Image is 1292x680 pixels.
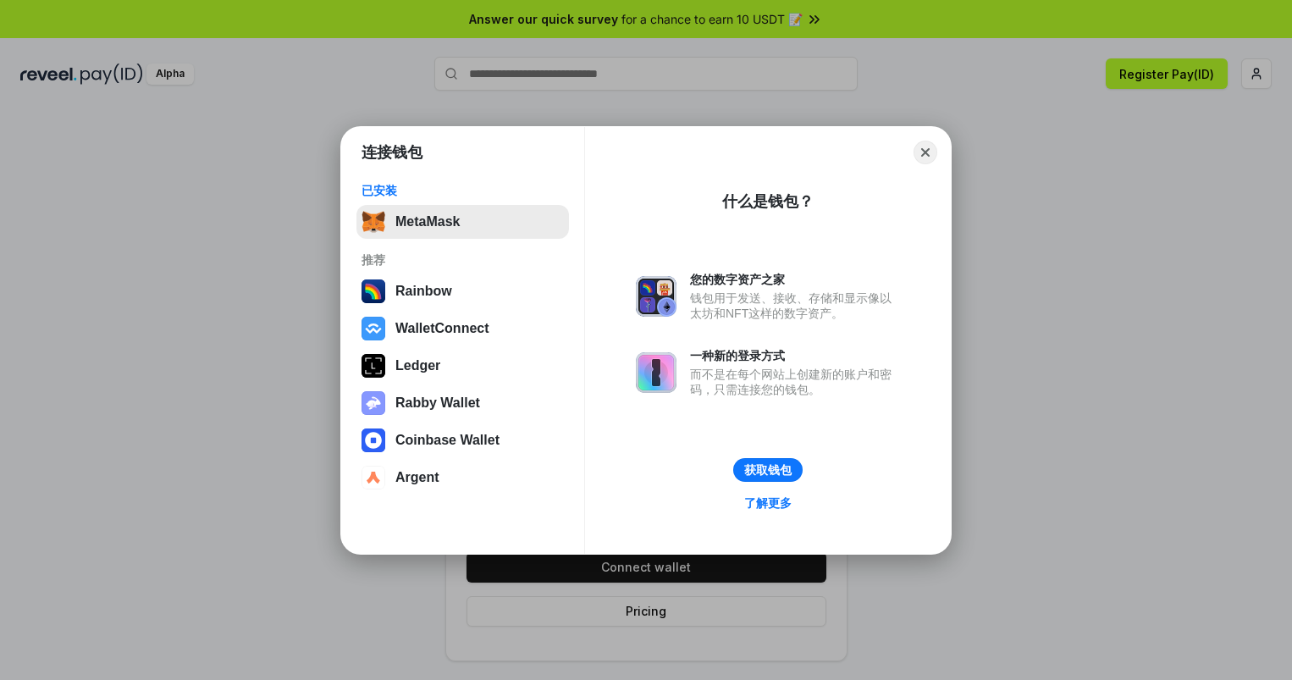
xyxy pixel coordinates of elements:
img: svg+xml,%3Csvg%20width%3D%2228%22%20height%3D%2228%22%20viewBox%3D%220%200%2028%2028%22%20fill%3D... [362,428,385,452]
div: 了解更多 [744,495,792,511]
div: 推荐 [362,252,564,268]
div: Coinbase Wallet [395,433,500,448]
button: Argent [356,461,569,495]
img: svg+xml,%3Csvg%20xmlns%3D%22http%3A%2F%2Fwww.w3.org%2F2000%2Fsvg%22%20fill%3D%22none%22%20viewBox... [362,391,385,415]
button: Rabby Wallet [356,386,569,420]
div: 您的数字资产之家 [690,272,900,287]
div: Rabby Wallet [395,395,480,411]
div: 获取钱包 [744,462,792,478]
div: 一种新的登录方式 [690,348,900,363]
button: Coinbase Wallet [356,423,569,457]
img: svg+xml,%3Csvg%20xmlns%3D%22http%3A%2F%2Fwww.w3.org%2F2000%2Fsvg%22%20fill%3D%22none%22%20viewBox... [636,276,676,317]
div: 什么是钱包？ [722,191,814,212]
img: svg+xml,%3Csvg%20width%3D%22120%22%20height%3D%22120%22%20viewBox%3D%220%200%20120%20120%22%20fil... [362,279,385,303]
button: MetaMask [356,205,569,239]
div: 钱包用于发送、接收、存储和显示像以太坊和NFT这样的数字资产。 [690,290,900,321]
div: 而不是在每个网站上创建新的账户和密码，只需连接您的钱包。 [690,367,900,397]
div: Argent [395,470,439,485]
img: svg+xml,%3Csvg%20xmlns%3D%22http%3A%2F%2Fwww.w3.org%2F2000%2Fsvg%22%20fill%3D%22none%22%20viewBox... [636,352,676,393]
div: 已安装 [362,183,564,198]
div: Ledger [395,358,440,373]
div: Rainbow [395,284,452,299]
button: Ledger [356,349,569,383]
h1: 连接钱包 [362,142,422,163]
button: 获取钱包 [733,458,803,482]
button: Rainbow [356,274,569,308]
button: WalletConnect [356,312,569,346]
img: svg+xml,%3Csvg%20fill%3D%22none%22%20height%3D%2233%22%20viewBox%3D%220%200%2035%2033%22%20width%... [362,210,385,234]
a: 了解更多 [734,492,802,514]
img: svg+xml,%3Csvg%20xmlns%3D%22http%3A%2F%2Fwww.w3.org%2F2000%2Fsvg%22%20width%3D%2228%22%20height%3... [362,354,385,378]
button: Close [914,141,937,164]
img: svg+xml,%3Csvg%20width%3D%2228%22%20height%3D%2228%22%20viewBox%3D%220%200%2028%2028%22%20fill%3D... [362,466,385,489]
div: WalletConnect [395,321,489,336]
div: MetaMask [395,214,460,229]
img: svg+xml,%3Csvg%20width%3D%2228%22%20height%3D%2228%22%20viewBox%3D%220%200%2028%2028%22%20fill%3D... [362,317,385,340]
